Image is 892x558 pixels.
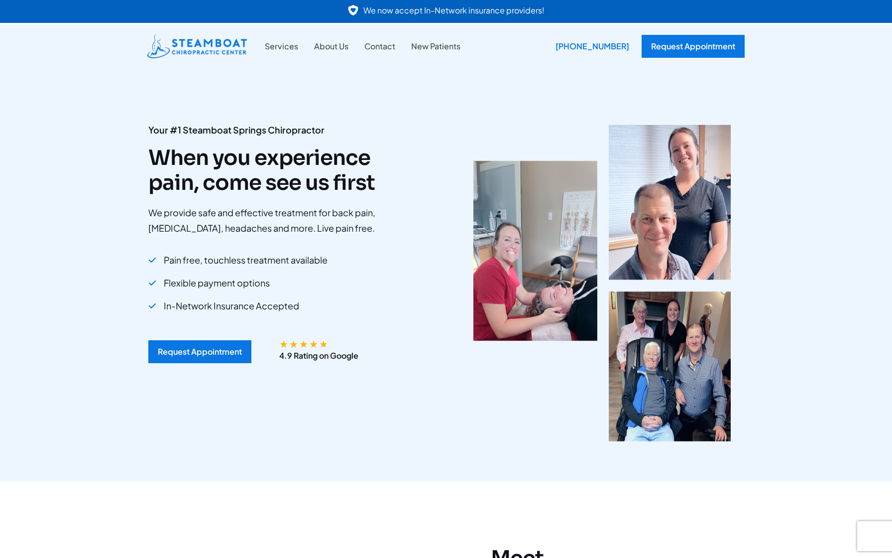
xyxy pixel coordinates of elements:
div: Request Appointment [158,348,242,356]
a: Services [257,40,306,53]
span: ★ [309,340,318,347]
div: [PHONE_NUMBER] [548,35,637,58]
a: New Patients [403,40,468,53]
img: Steamboat Chiropractic Center [147,34,247,58]
span: ★ [299,340,308,347]
a: About Us [306,40,356,53]
span: Flexible payment options [164,274,270,292]
p: 4.9 Rating on Google [279,349,358,362]
span: Pain free, touchless treatment available [164,251,328,269]
p: We provide safe and effective treatment for back pain, [MEDICAL_DATA], headaches and more. Live p... [148,205,410,236]
a: [PHONE_NUMBER] [548,35,632,58]
div: 4.9/5 [279,340,329,347]
span: ★ [319,340,328,347]
nav: Site Navigation [257,40,468,53]
h2: When you experience pain, come see us first [148,145,410,196]
span: ★ [279,340,288,347]
span: In-Network Insurance Accepted [164,297,299,315]
a: Contact [356,40,403,53]
a: Request Appointment [148,340,251,363]
span: ★ [289,340,298,347]
strong: Your #1 Steamboat Springs Chiropractor [148,124,325,136]
a: Request Appointment [642,35,745,58]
